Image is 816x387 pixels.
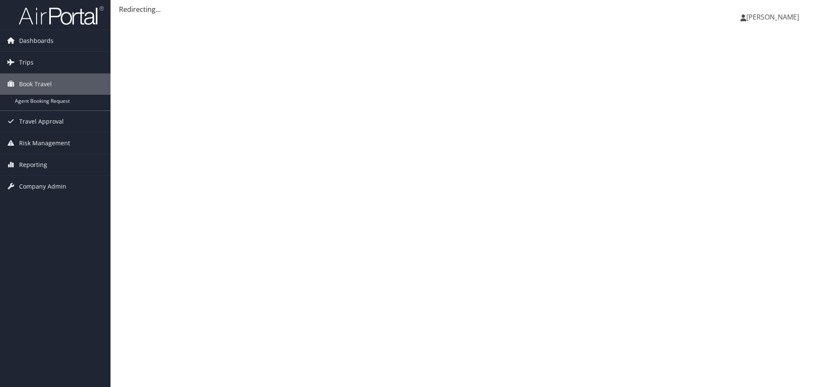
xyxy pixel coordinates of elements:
span: [PERSON_NAME] [746,12,799,22]
span: Company Admin [19,176,66,197]
span: Travel Approval [19,111,64,132]
span: Trips [19,52,34,73]
span: Risk Management [19,133,70,154]
span: Book Travel [19,73,52,95]
div: Redirecting... [119,4,807,14]
a: [PERSON_NAME] [740,4,807,30]
img: airportal-logo.png [19,6,104,25]
span: Dashboards [19,30,54,51]
span: Reporting [19,154,47,175]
